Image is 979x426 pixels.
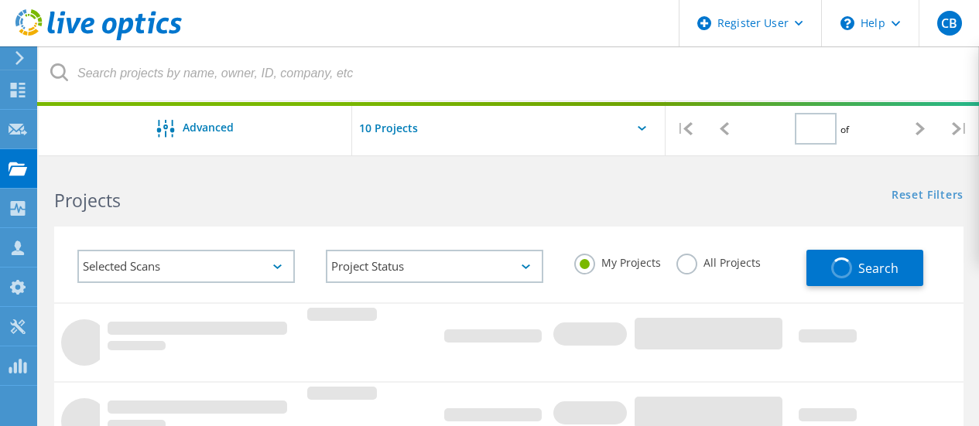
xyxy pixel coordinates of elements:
[840,16,854,30] svg: \n
[676,254,761,268] label: All Projects
[183,122,234,133] span: Advanced
[54,188,121,213] b: Projects
[574,254,661,268] label: My Projects
[941,17,957,29] span: CB
[15,32,182,43] a: Live Optics Dashboard
[806,250,923,286] button: Search
[666,101,705,156] div: |
[326,250,543,283] div: Project Status
[77,250,295,283] div: Selected Scans
[892,189,964,203] a: Reset Filters
[840,123,849,136] span: of
[858,260,899,277] span: Search
[940,101,979,156] div: |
